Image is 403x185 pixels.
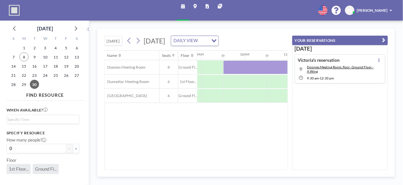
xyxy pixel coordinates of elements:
div: 11AM [284,52,293,57]
span: 6 [160,93,178,98]
span: Saturday, September 13, 2025 [72,52,81,61]
span: Monday, September 29, 2025 [19,80,29,89]
span: Friday, September 19, 2025 [62,61,71,71]
div: F [61,35,71,43]
button: [DATE] [104,36,122,45]
span: Wednesday, September 10, 2025 [41,52,50,61]
span: [DATE] [144,37,165,45]
span: Friday, September 5, 2025 [62,43,71,52]
span: 1st Floor... [178,79,197,84]
span: Sunday, September 21, 2025 [9,71,18,80]
span: Dunnottar Meeting Room [105,79,149,84]
h4: Victoria's reservation [298,58,340,63]
span: Saturday, September 20, 2025 [72,61,81,71]
span: Sunday, September 14, 2025 [9,61,18,71]
label: Floor [7,158,16,163]
span: [GEOGRAPHIC_DATA] [105,93,147,98]
span: Ground Fl... [35,166,57,172]
h4: FIND RESOURCE [7,91,84,98]
div: 10AM [240,52,249,57]
img: organization-logo [9,5,20,16]
div: Search for option [7,115,79,124]
div: T [29,35,40,43]
span: Tuesday, September 23, 2025 [30,71,39,80]
label: How many people? [7,137,46,143]
span: Thursday, September 11, 2025 [51,52,60,61]
span: 8 [160,65,178,70]
span: DAILY VIEW [172,37,199,44]
span: Monday, September 8, 2025 [19,52,29,61]
button: YOUR RESERVATIONS [292,36,388,45]
span: Thursday, September 4, 2025 [51,43,60,52]
span: Wednesday, September 3, 2025 [41,43,50,52]
div: Seats [162,53,171,58]
span: Monday, September 1, 2025 [19,43,29,52]
div: M [19,35,29,43]
span: - [319,76,320,80]
div: T [50,35,61,43]
span: Thursday, September 18, 2025 [51,61,60,71]
span: Tuesday, September 2, 2025 [30,43,39,52]
span: Saturday, September 27, 2025 [72,71,81,80]
span: Doonies Meeting Room [105,65,146,70]
span: Tuesday, September 30, 2025 [30,80,39,89]
input: Search for option [200,37,208,44]
div: Floor [181,53,190,58]
h3: [DATE] [295,45,386,52]
span: VG [347,8,353,13]
span: 12:30 PM [320,76,334,80]
span: Doonies Meeting Room, floor: Ground Floor - A Wing [307,65,373,73]
div: 30 [222,54,225,57]
span: Monday, September 22, 2025 [19,71,29,80]
span: Ground Fl... [178,93,197,98]
input: Search for option [8,116,75,122]
span: Tuesday, September 16, 2025 [30,61,39,71]
span: Tuesday, September 9, 2025 [30,52,39,61]
span: Thursday, September 25, 2025 [51,71,60,80]
div: Name [107,53,117,58]
span: Friday, September 12, 2025 [62,52,71,61]
span: [PERSON_NAME] [357,8,388,12]
span: 9:30 AM [307,76,319,80]
span: Sunday, September 28, 2025 [9,80,18,89]
div: Search for option [171,36,218,46]
span: Wednesday, September 17, 2025 [41,61,50,71]
div: W [40,35,50,43]
div: S [8,35,19,43]
div: [DATE] [37,24,53,33]
span: Sunday, September 7, 2025 [9,52,18,61]
span: 1st Floor... [9,166,29,172]
span: Friday, September 26, 2025 [62,71,71,80]
span: Wednesday, September 24, 2025 [41,71,50,80]
button: - [66,144,73,153]
div: S [71,35,82,43]
span: Ground Fl... [178,65,197,70]
span: Saturday, September 6, 2025 [72,43,81,52]
span: Monday, September 15, 2025 [19,61,29,71]
button: + [73,144,79,153]
div: 9AM [196,52,204,57]
span: 6 [160,79,178,84]
h3: Specify resource [7,130,79,135]
div: 30 [265,54,269,57]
